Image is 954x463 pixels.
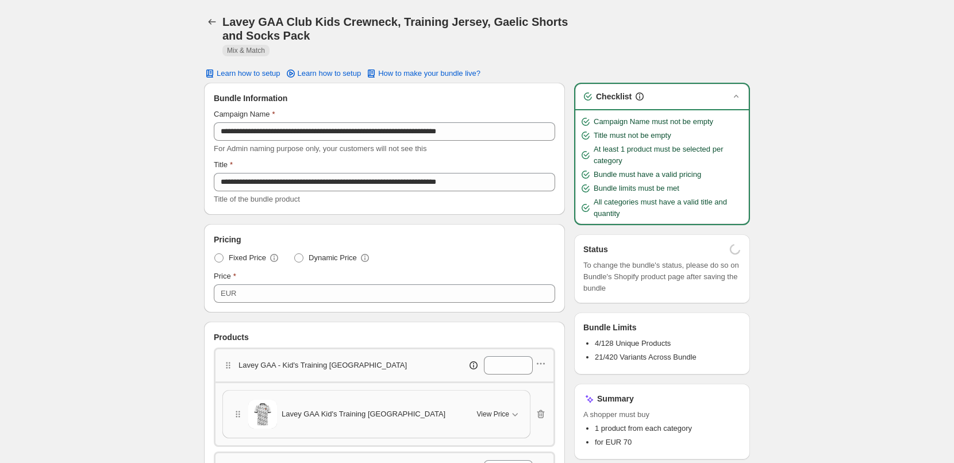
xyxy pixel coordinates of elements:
span: For Admin naming purpose only, your customers will not see this [214,144,426,153]
h3: Checklist [596,91,632,102]
span: 4/128 Unique Products [595,339,671,348]
span: How to make your bundle live? [378,69,480,78]
span: View Price [477,410,509,419]
span: Bundle must have a valid pricing [594,169,701,180]
button: Back [204,14,220,30]
span: Bundle limits must be met [594,183,679,194]
span: Campaign Name must not be empty [594,116,713,128]
li: for EUR 70 [595,437,741,448]
span: Pricing [214,234,241,245]
p: Lavey GAA - Kid's Training [GEOGRAPHIC_DATA] [238,360,407,371]
button: Learn how to setup [197,65,287,82]
a: Learn how to setup [278,65,368,82]
span: Mix & Match [227,46,265,55]
h3: Bundle Limits [583,322,637,333]
span: Learn how to setup [217,69,280,78]
button: How to make your bundle live? [359,65,487,82]
div: EUR [221,288,236,299]
span: Title of the bundle product [214,195,300,203]
span: Products [214,331,249,343]
span: Dynamic Price [309,252,357,264]
h1: Lavey GAA Club Kids Crewneck, Training Jersey, Gaelic Shorts and Socks Pack [222,15,582,43]
label: Price [214,271,236,282]
label: Campaign Name [214,109,275,120]
li: 1 product from each category [595,423,741,434]
span: A shopper must buy [583,409,741,420]
span: All categories must have a valid title and quantity [594,196,744,219]
span: Title must not be empty [594,130,671,141]
span: 21/420 Variants Across Bundle [595,353,697,361]
label: Title [214,159,233,171]
img: Lavey GAA Kid's Training Jersey [248,400,277,429]
span: Bundle Information [214,92,287,104]
h3: Status [583,244,608,255]
span: At least 1 product must be selected per category [594,144,744,167]
button: View Price [470,405,528,423]
span: Fixed Price [229,252,266,264]
span: Learn how to setup [298,69,361,78]
h3: Summary [597,393,634,404]
span: To change the bundle's status, please do so on Bundle's Shopify product page after saving the bundle [583,260,741,294]
span: Lavey GAA Kid's Training [GEOGRAPHIC_DATA] [282,408,445,420]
